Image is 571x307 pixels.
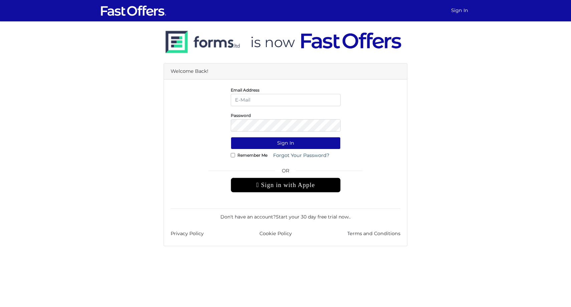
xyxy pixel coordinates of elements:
div: Welcome Back! [164,63,407,80]
a: Forgot Your Password? [269,149,334,162]
a: Cookie Policy [259,230,292,238]
div: Sign in with Apple [231,178,341,192]
div: Don't have an account? . [171,208,400,220]
a: Start your 30 day free trial now. [276,214,350,220]
label: Remember Me [237,154,267,156]
label: Password [231,115,251,116]
a: Terms and Conditions [347,230,400,238]
label: Email Address [231,89,259,91]
a: Privacy Policy [171,230,204,238]
a: Sign In [448,4,471,17]
span: OR [231,167,341,178]
button: Sign In [231,137,341,149]
input: E-Mail [231,94,341,106]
